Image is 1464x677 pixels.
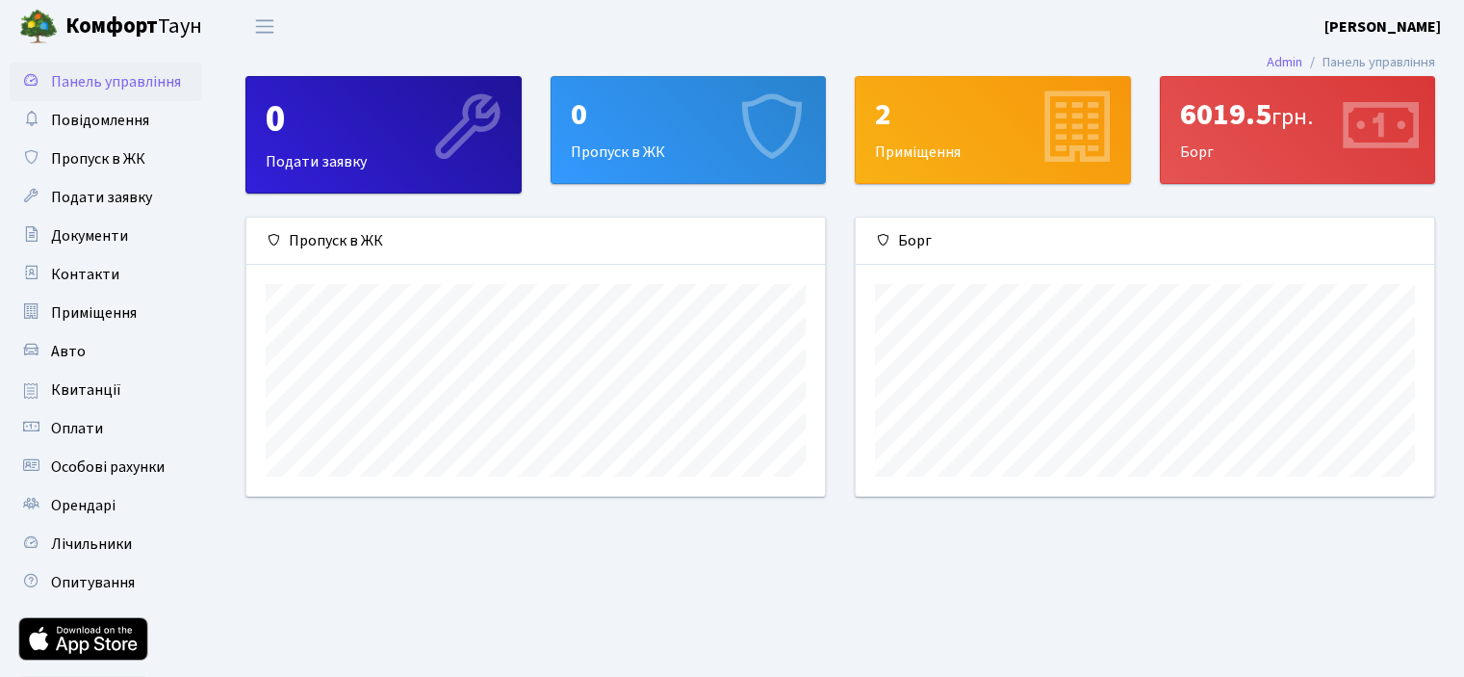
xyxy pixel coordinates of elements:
div: Приміщення [856,77,1130,183]
div: 0 [571,96,807,133]
span: Квитанції [51,379,121,401]
span: Пропуск в ЖК [51,148,145,169]
nav: breadcrumb [1238,42,1464,83]
a: Приміщення [10,294,202,332]
div: Пропуск в ЖК [246,218,825,265]
span: Особові рахунки [51,456,165,478]
span: Авто [51,341,86,362]
a: Опитування [10,563,202,602]
b: Комфорт [65,11,158,41]
span: Панель управління [51,71,181,92]
span: Оплати [51,418,103,439]
div: Борг [856,218,1434,265]
a: Особові рахунки [10,448,202,486]
div: Подати заявку [246,77,521,193]
img: logo.png [19,8,58,46]
div: 0 [266,96,501,143]
a: Контакти [10,255,202,294]
span: Повідомлення [51,110,149,131]
div: Пропуск в ЖК [552,77,826,183]
a: Документи [10,217,202,255]
a: 0Пропуск в ЖК [551,76,827,184]
span: Лічильники [51,534,132,555]
a: Повідомлення [10,101,202,140]
a: Панель управління [10,63,202,101]
a: Пропуск в ЖК [10,140,202,178]
div: Борг [1161,77,1435,183]
b: [PERSON_NAME] [1324,16,1441,38]
button: Переключити навігацію [241,11,289,42]
a: Admin [1267,52,1302,72]
span: Документи [51,225,128,247]
span: Таун [65,11,202,43]
span: Опитування [51,572,135,593]
span: грн. [1271,100,1313,134]
div: 6019.5 [1180,96,1416,133]
a: 0Подати заявку [245,76,522,194]
a: Лічильники [10,525,202,563]
span: Орендарі [51,495,116,516]
span: Контакти [51,264,119,285]
li: Панель управління [1302,52,1435,73]
a: 2Приміщення [855,76,1131,184]
span: Приміщення [51,302,137,324]
a: Авто [10,332,202,371]
div: 2 [875,96,1111,133]
span: Подати заявку [51,187,152,208]
a: Подати заявку [10,178,202,217]
a: [PERSON_NAME] [1324,15,1441,39]
a: Оплати [10,409,202,448]
a: Квитанції [10,371,202,409]
a: Орендарі [10,486,202,525]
